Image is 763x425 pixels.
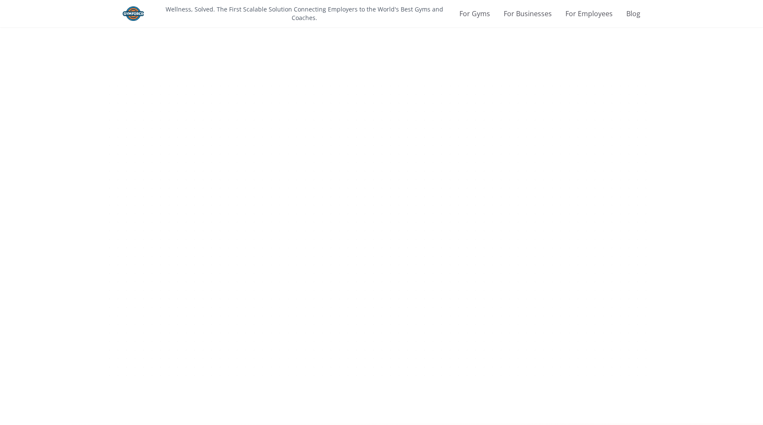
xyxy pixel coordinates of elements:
[504,9,552,19] a: For Businesses
[152,5,456,22] p: Wellness, Solved. The First Scalable Solution Connecting Employers to the World's Best Gyms and C...
[123,6,144,21] img: Gym Force Logo
[626,9,640,19] a: Blog
[459,9,490,19] a: For Gyms
[565,9,613,19] a: For Employees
